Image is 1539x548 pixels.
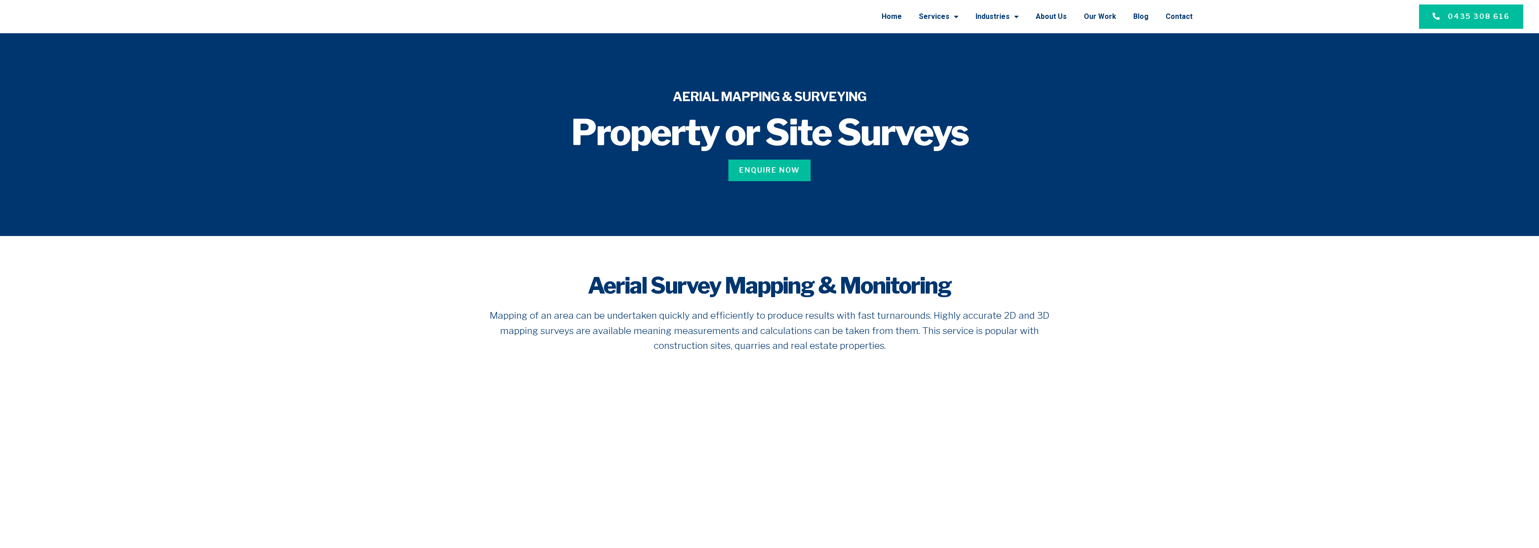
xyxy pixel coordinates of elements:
[1036,5,1067,28] a: About Us
[976,5,1019,28] a: Industries
[1084,5,1116,28] a: Our Work
[919,5,958,28] a: Services
[1133,5,1149,28] a: Blog
[882,5,902,28] a: Home
[501,115,1038,151] h1: Property or Site Surveys
[1419,4,1523,29] a: 0435 308 616
[1448,11,1510,22] span: 0435 308 616
[1166,5,1193,28] a: Contact
[82,7,175,27] img: Final-Logo copy
[487,272,1053,299] h2: Aerial Survey Mapping & Monitoring
[739,165,800,176] span: Enquire Now
[728,160,811,181] a: Enquire Now
[501,88,1038,106] h4: AERIAL MAPPING & SURVEYING
[487,308,1053,353] p: Mapping of an area can be undertaken quickly and efficiently to produce results with fast turnaro...
[255,5,1193,28] nav: Menu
